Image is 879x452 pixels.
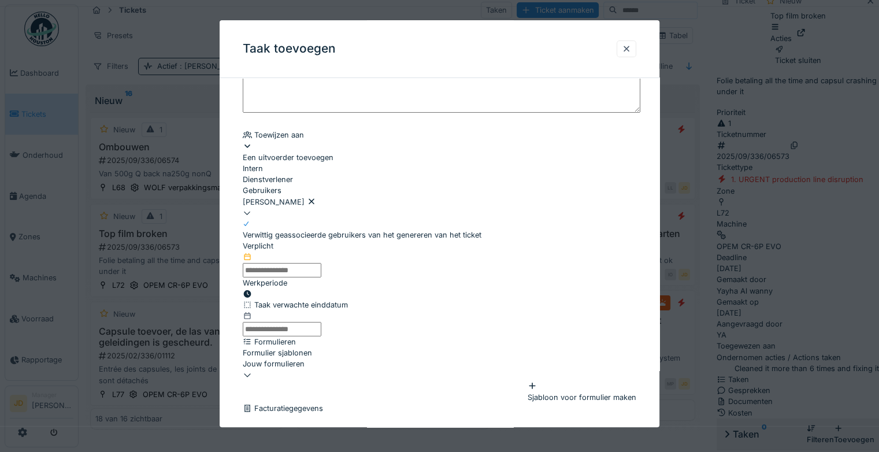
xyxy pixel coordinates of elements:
[243,229,481,240] div: Verwittig geassocieerde gebruikers van het genereren van het ticket
[243,141,636,163] div: Een uitvoerder toevoegen
[243,277,287,288] label: Werkperiode
[243,347,312,358] label: Formulier sjablonen
[243,42,336,56] h3: Taak toevoegen
[243,197,636,208] div: [PERSON_NAME]
[243,241,321,252] div: Verplicht
[243,186,281,197] label: Gebruikers
[243,358,636,369] div: Jouw formulieren
[528,381,636,403] div: Sjabloon voor formulier maken
[243,403,636,414] div: Facturatiegegevens
[243,130,636,141] div: Toewijzen aan
[243,174,636,185] div: Dienstverlener
[243,299,636,310] div: Taak verwachte einddatum
[243,163,636,174] div: Intern
[243,336,636,347] div: Formulieren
